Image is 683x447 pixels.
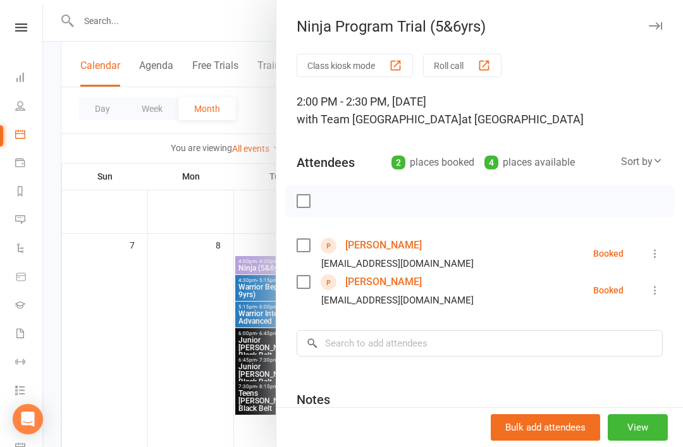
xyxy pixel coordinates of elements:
button: View [608,414,668,441]
div: Notes [297,391,330,408]
button: Bulk add attendees [491,414,600,441]
div: Sort by [621,154,663,170]
div: places available [484,154,575,171]
input: Search to add attendees [297,330,663,357]
div: places booked [391,154,474,171]
a: [PERSON_NAME] [345,235,422,255]
a: People [15,93,44,121]
span: at [GEOGRAPHIC_DATA] [462,113,584,126]
a: Dashboard [15,64,44,93]
div: Booked [593,249,624,258]
div: 2 [391,156,405,169]
a: Payments [15,150,44,178]
div: Open Intercom Messenger [13,404,43,434]
div: Attendees [297,154,355,171]
button: Class kiosk mode [297,54,413,77]
button: Roll call [423,54,501,77]
div: 2:00 PM - 2:30 PM, [DATE] [297,93,663,128]
div: Ninja Program Trial (5&6yrs) [276,18,683,35]
a: Calendar [15,121,44,150]
div: 4 [484,156,498,169]
span: with Team [GEOGRAPHIC_DATA] [297,113,462,126]
div: [EMAIL_ADDRESS][DOMAIN_NAME] [321,292,474,309]
a: Reports [15,178,44,207]
div: [EMAIL_ADDRESS][DOMAIN_NAME] [321,255,474,272]
a: [PERSON_NAME] [345,272,422,292]
div: Booked [593,286,624,295]
a: Product Sales [15,264,44,292]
